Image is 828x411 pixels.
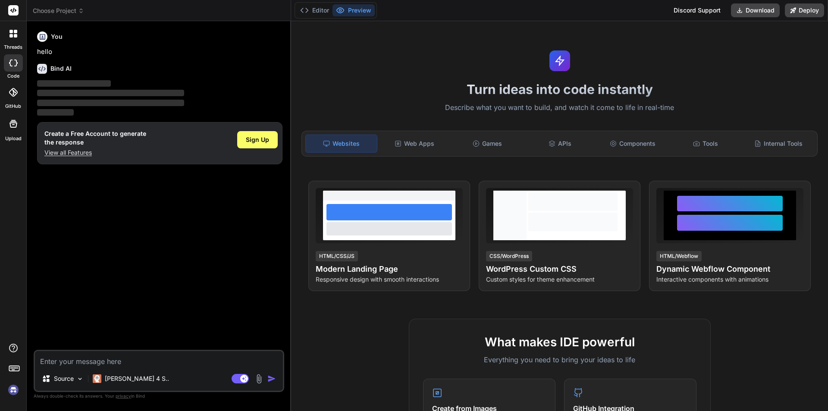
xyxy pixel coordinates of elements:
[254,374,264,384] img: attachment
[44,148,146,157] p: View all Features
[51,32,63,41] h6: You
[105,374,169,383] p: [PERSON_NAME] 4 S..
[486,251,532,261] div: CSS/WordPress
[743,135,814,153] div: Internal Tools
[423,333,696,351] h2: What makes IDE powerful
[296,102,823,113] p: Describe what you want to build, and watch it come to life in real-time
[93,374,101,383] img: Claude 4 Sonnet
[452,135,523,153] div: Games
[296,82,823,97] h1: Turn ideas into code instantly
[486,263,633,275] h4: WordPress Custom CSS
[597,135,668,153] div: Components
[656,263,803,275] h4: Dynamic Webflow Component
[33,6,84,15] span: Choose Project
[785,3,824,17] button: Deploy
[305,135,377,153] div: Websites
[50,64,72,73] h6: Bind AI
[37,80,111,87] span: ‌
[37,47,282,57] p: hello
[116,393,131,398] span: privacy
[6,383,21,397] img: signin
[44,129,146,147] h1: Create a Free Account to generate the response
[4,44,22,51] label: threads
[656,275,803,284] p: Interactive components with animations
[423,355,696,365] p: Everything you need to bring your ideas to life
[5,135,22,142] label: Upload
[267,374,276,383] img: icon
[486,275,633,284] p: Custom styles for theme enhancement
[37,100,184,106] span: ‌
[37,109,74,116] span: ‌
[731,3,780,17] button: Download
[297,4,332,16] button: Editor
[5,103,21,110] label: GitHub
[316,275,463,284] p: Responsive design with smooth interactions
[54,374,74,383] p: Source
[34,392,284,400] p: Always double-check its answers. Your in Bind
[332,4,375,16] button: Preview
[316,263,463,275] h4: Modern Landing Page
[379,135,450,153] div: Web Apps
[316,251,358,261] div: HTML/CSS/JS
[668,3,726,17] div: Discord Support
[37,90,184,96] span: ‌
[524,135,596,153] div: APIs
[246,135,269,144] span: Sign Up
[7,72,19,80] label: code
[656,251,702,261] div: HTML/Webflow
[76,375,84,383] img: Pick Models
[670,135,741,153] div: Tools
